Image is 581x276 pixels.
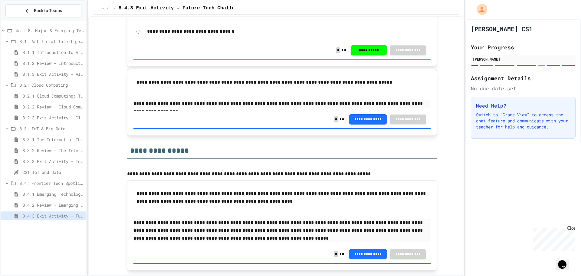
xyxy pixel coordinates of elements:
span: 8.1.2 Review - Introduction to Artificial Intelligence [22,60,84,66]
span: 8.4.2 Review - Emerging Technologies: Shaping Our Digital Future [22,202,84,208]
span: 8.2: Cloud Computing [19,82,84,88]
span: 8.3.1 The Internet of Things and Big Data: Our Connected Digital World [22,136,84,143]
span: 8.4.3 Exit Activity - Future Tech Challenge [119,5,244,12]
iframe: chat widget [531,225,575,251]
span: 8.4.3 Exit Activity - Future Tech Challenge [22,213,84,219]
span: 8.3: IoT & Big Data [19,125,84,132]
span: 8.2.3 Exit Activity - Cloud Service Detective [22,115,84,121]
span: 8.1.3 Exit Activity - AI Detective [22,71,84,77]
span: 8.3.3 Exit Activity - IoT Data Detective Challenge [22,158,84,165]
span: 8.2.2 Review - Cloud Computing [22,104,84,110]
span: CS1 IoT and Data [22,169,84,175]
h3: Need Help? [476,102,570,109]
div: No due date set [471,85,576,92]
h1: [PERSON_NAME] CS1 [471,25,533,33]
p: Switch to "Grade View" to access the chat feature and communicate with your teacher for help and ... [476,112,570,130]
span: Unit 8: Major & Emerging Technologies [16,27,84,34]
div: My Account [470,2,489,16]
span: Back to Teams [34,8,62,14]
span: 8.4.1 Emerging Technologies: Shaping Our Digital Future [22,191,84,197]
span: / [114,6,116,11]
h2: Assignment Details [471,74,576,82]
span: 8.3.2 Review - The Internet of Things and Big Data [22,147,84,154]
iframe: chat widget [556,252,575,270]
div: Chat with us now!Close [2,2,42,38]
span: / [107,6,109,11]
span: 8.1.1 Introduction to Artificial Intelligence [22,49,84,55]
span: 8.4: Frontier Tech Spotlight [19,180,84,186]
h2: Your Progress [471,43,576,52]
span: ... [98,6,105,11]
span: 8.1: Artificial Intelligence Basics [19,38,84,45]
div: [PERSON_NAME] [473,56,574,62]
span: 8.2.1 Cloud Computing: Transforming the Digital World [22,93,84,99]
